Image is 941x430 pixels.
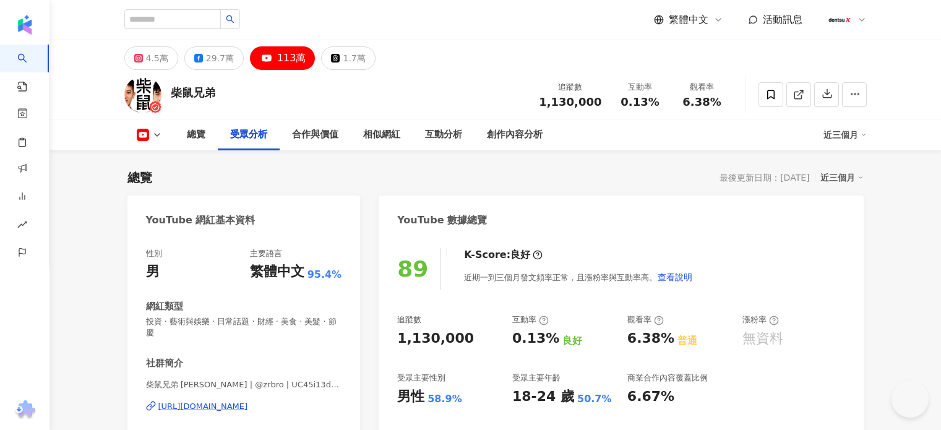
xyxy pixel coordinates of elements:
img: 180x180px_JPG.jpg [828,8,851,32]
div: 近三個月 [823,125,867,145]
div: 男 [146,262,160,282]
span: 0.13% [621,96,659,108]
div: 性別 [146,248,162,259]
span: 查看說明 [658,272,692,282]
div: 受眾主要年齡 [512,372,561,384]
div: 繁體中文 [250,262,304,282]
img: chrome extension [13,400,37,420]
div: 追蹤數 [397,314,421,325]
div: YouTube 數據總覽 [397,213,487,227]
div: 合作與價值 [292,127,338,142]
div: 良好 [510,248,530,262]
div: 50.7% [577,392,612,406]
div: 總覽 [127,169,152,186]
img: KOL Avatar [124,76,161,113]
span: 投資 · 藝術與娛樂 · 日常話題 · 財經 · 美食 · 美髮 · 節慶 [146,316,342,338]
iframe: Help Scout Beacon - Open [892,381,929,418]
a: [URL][DOMAIN_NAME] [146,401,342,412]
div: 受眾分析 [230,127,267,142]
div: 最後更新日期：[DATE] [720,173,809,183]
button: 4.5萬 [124,46,178,70]
span: 繁體中文 [669,13,708,27]
div: 58.9% [428,392,462,406]
div: 創作內容分析 [487,127,543,142]
div: 相似網紅 [363,127,400,142]
span: search [226,15,234,24]
span: 活動訊息 [763,14,802,25]
div: 受眾主要性別 [397,372,445,384]
div: [URL][DOMAIN_NAME] [158,401,248,412]
div: 113萬 [277,49,306,67]
span: 1,130,000 [539,95,601,108]
div: 社群簡介 [146,357,183,370]
span: 95.4% [307,268,342,282]
div: 觀看率 [679,81,726,93]
span: rise [17,212,27,240]
span: 柴鼠兄弟 [PERSON_NAME] | @zrbro | UC45i13dEfEVac2IEJT_Nr5Q [146,379,342,390]
button: 29.7萬 [184,46,244,70]
div: 18-24 歲 [512,387,574,406]
div: YouTube 網紅基本資料 [146,213,256,227]
button: 查看說明 [657,265,693,290]
div: 互動率 [617,81,664,93]
div: 89 [397,256,428,282]
img: logo icon [15,15,35,35]
a: search [17,45,42,93]
button: 113萬 [250,46,316,70]
div: 男性 [397,387,424,406]
div: 近三個月 [820,170,864,186]
div: 1.7萬 [343,49,365,67]
div: 普通 [677,334,697,348]
div: 漲粉率 [742,314,779,325]
div: 6.67% [627,387,674,406]
div: 無資料 [742,329,783,348]
div: 0.13% [512,329,559,348]
span: 6.38% [682,96,721,108]
button: 1.7萬 [321,46,375,70]
div: 主要語言 [250,248,282,259]
div: 互動率 [512,314,549,325]
div: 6.38% [627,329,674,348]
div: 觀看率 [627,314,664,325]
div: 柴鼠兄弟 [171,85,215,100]
div: 29.7萬 [206,49,234,67]
div: 追蹤數 [539,81,601,93]
div: K-Score : [464,248,543,262]
div: 近期一到三個月發文頻率正常，且漲粉率與互動率高。 [464,265,693,290]
div: 良好 [562,334,582,348]
div: 總覽 [187,127,205,142]
div: 4.5萬 [146,49,168,67]
div: 網紅類型 [146,300,183,313]
div: 1,130,000 [397,329,474,348]
div: 互動分析 [425,127,462,142]
div: 商業合作內容覆蓋比例 [627,372,708,384]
